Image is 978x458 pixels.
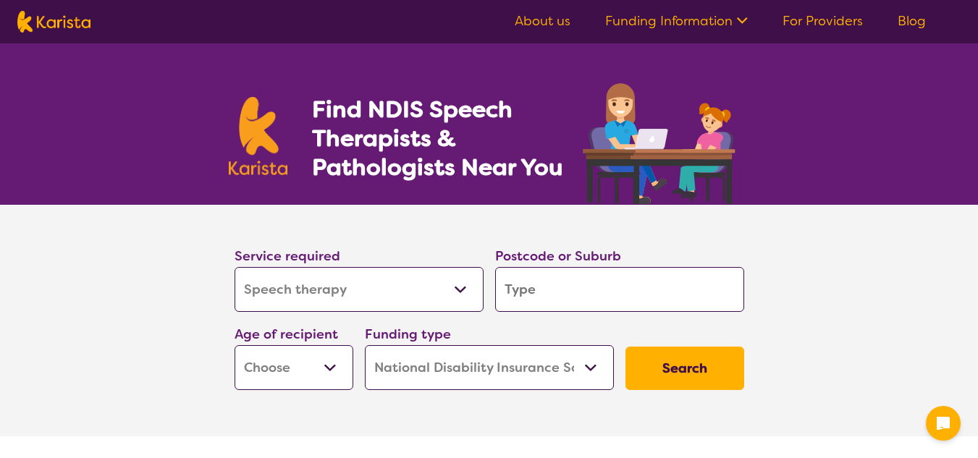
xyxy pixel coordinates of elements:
[17,11,90,33] img: Karista logo
[625,347,744,390] button: Search
[898,12,926,30] a: Blog
[605,12,748,30] a: Funding Information
[235,326,338,343] label: Age of recipient
[495,267,744,312] input: Type
[571,78,750,205] img: speech-therapy
[495,247,621,265] label: Postcode or Suburb
[229,97,288,175] img: Karista logo
[783,12,863,30] a: For Providers
[235,247,340,265] label: Service required
[312,95,580,182] h1: Find NDIS Speech Therapists & Pathologists Near You
[515,12,570,30] a: About us
[365,326,451,343] label: Funding type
